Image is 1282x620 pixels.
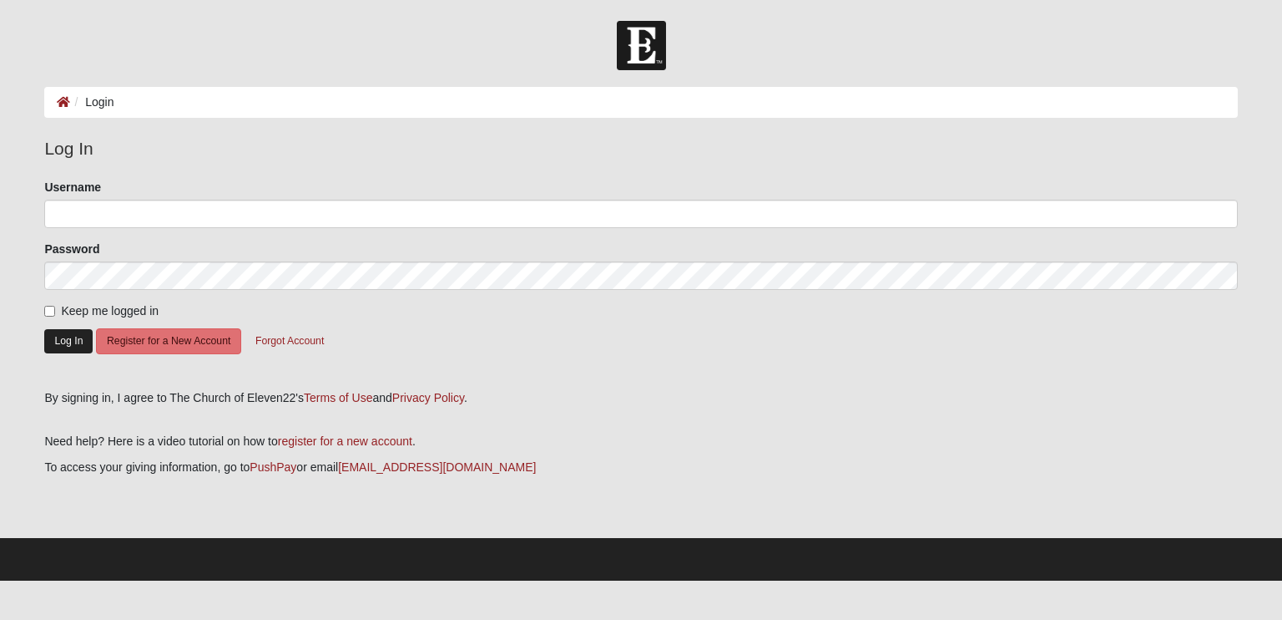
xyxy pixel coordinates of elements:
[44,306,55,317] input: Keep me logged in
[61,304,159,318] span: Keep me logged in
[44,459,1237,476] p: To access your giving information, go to or email
[245,328,335,354] button: Forgot Account
[304,391,372,404] a: Terms of Use
[96,328,241,354] button: Register for a New Account
[250,460,296,474] a: PushPay
[278,435,412,448] a: register for a new account
[44,329,93,353] button: Log In
[44,389,1237,407] div: By signing in, I agree to The Church of Eleven22's and .
[338,460,536,474] a: [EMAIL_ADDRESS][DOMAIN_NAME]
[392,391,464,404] a: Privacy Policy
[617,21,666,70] img: Church of Eleven22 Logo
[44,135,1237,162] legend: Log In
[44,241,99,257] label: Password
[44,179,101,196] label: Username
[70,94,114,111] li: Login
[44,433,1237,450] p: Need help? Here is a video tutorial on how to .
